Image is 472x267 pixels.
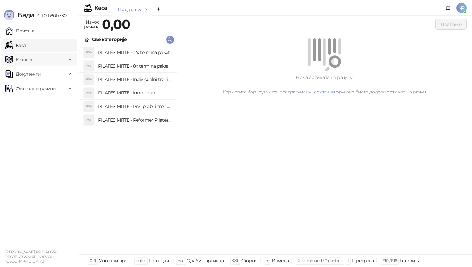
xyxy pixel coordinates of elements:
[4,10,14,20] img: Logo
[152,3,165,16] button: Add tab
[84,115,94,125] div: PM-
[309,89,344,95] a: унесите шифру
[92,36,127,43] div: Све категорије
[5,39,26,52] a: Каса
[16,53,33,66] span: Каталог
[83,18,101,31] div: Износ рачуна
[443,3,454,13] a: Документација
[185,74,464,95] div: Нема артикала на рачуну. Користите бар код читач, или како бисте додали артикле на рачун.
[98,88,171,98] h4: PILATES MITTE - Intro paket
[279,89,300,95] a: претрагу
[266,258,268,263] span: +
[456,3,467,13] span: NP
[98,47,171,58] h4: PILATES MITTE - 12x termina paket
[400,257,420,265] div: Готовина
[118,6,141,13] div: Продаја 15
[84,61,94,71] div: PM-
[79,46,177,254] div: grid
[102,16,130,32] strong: 0,00
[16,68,41,81] span: Документи
[136,258,146,263] span: enter
[84,74,94,85] div: PM-
[435,19,467,30] button: Плаћање
[272,257,289,265] div: Измена
[98,115,171,125] h4: PILATES MITTE - Reformer Pilates trening
[187,257,224,265] div: Одабир артикла
[232,258,238,263] span: ⌫
[178,258,183,263] span: ↑/↓
[383,258,397,263] span: F10 / F16
[84,88,94,98] div: PM-
[241,257,258,265] div: Сторно
[5,250,57,264] small: [PERSON_NAME] PR BIRO ZA PROJEKTOVANJE POP ARH [GEOGRAPHIC_DATA]
[18,11,34,19] span: Бади
[298,258,341,263] span: ⌘ command / ⌃ control
[98,74,171,85] h4: PILATES MITTE - Individualni trening
[348,258,349,263] span: f
[5,24,35,37] a: Почетна
[90,258,96,263] span: 0-9
[98,61,171,71] h4: PILATES MITTE - 8x termina paket
[34,13,66,19] span: 3.11.0-b80b730
[98,101,171,112] h4: PILATES MITTE - Prvi probni trening
[142,7,151,12] button: remove
[352,257,374,265] div: Претрага
[84,47,94,58] div: PM-
[16,82,56,95] span: Фискални рачуни
[84,101,94,112] div: PM-
[94,5,107,10] div: Каса
[149,257,169,265] div: Потврди
[99,257,128,265] div: Унос шифре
